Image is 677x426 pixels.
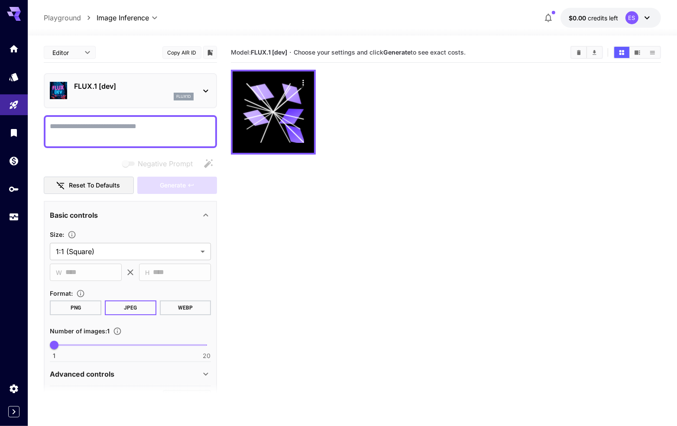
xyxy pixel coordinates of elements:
[251,48,287,56] b: FLUX.1 [dev]
[56,268,62,278] span: W
[571,47,586,58] button: Clear All
[162,46,201,59] button: Copy AIR ID
[52,48,79,57] span: Editor
[9,212,19,223] div: Usage
[50,290,73,297] span: Format :
[73,289,88,298] button: Choose the file format for the output image.
[614,47,629,58] button: Show media in grid view
[9,100,19,110] div: Playground
[231,48,287,56] span: Model:
[50,327,110,335] span: Number of images : 1
[613,46,661,59] div: Show media in grid viewShow media in video viewShow media in list view
[110,327,125,336] button: Specify how many images to generate in a single request. Each image generation will be charged se...
[9,43,19,54] div: Home
[9,71,19,82] div: Models
[294,48,466,56] span: Choose your settings and click to see exact costs.
[176,94,191,100] p: flux1d
[50,231,64,238] span: Size :
[297,76,310,89] div: Actions
[64,230,80,239] button: Adjust the dimensions of the generated image by specifying its width and height in pixels, or sel...
[569,13,619,23] div: $0.00
[160,300,211,315] button: WEBP
[203,352,211,360] span: 20
[44,177,134,194] button: Reset to defaults
[570,46,603,59] div: Clear AllDownload All
[50,210,98,220] p: Basic controls
[9,184,19,194] div: API Keys
[630,47,645,58] button: Show media in video view
[138,158,193,169] span: Negative Prompt
[645,47,660,58] button: Show media in list view
[587,47,602,58] button: Download All
[289,47,292,58] p: ·
[8,406,19,417] button: Expand sidebar
[56,246,197,257] span: 1:1 (Square)
[50,364,211,384] div: Advanced controls
[625,11,638,24] div: ES
[97,13,149,23] span: Image Inference
[50,205,211,226] div: Basic controls
[206,47,214,58] button: Add to library
[383,48,411,56] b: Generate
[9,127,19,138] div: Library
[44,13,81,23] a: Playground
[120,158,200,169] span: Negative prompts are not compatible with the selected model.
[569,14,588,22] span: $0.00
[74,81,194,91] p: FLUX.1 [dev]
[44,13,97,23] nav: breadcrumb
[50,369,114,379] p: Advanced controls
[53,352,55,360] span: 1
[145,268,149,278] span: H
[588,14,619,22] span: credits left
[105,300,156,315] button: JPEG
[50,77,211,104] div: FLUX.1 [dev]flux1d
[50,300,101,315] button: PNG
[9,155,19,166] div: Wallet
[560,8,661,28] button: $0.00ES
[9,383,19,394] div: Settings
